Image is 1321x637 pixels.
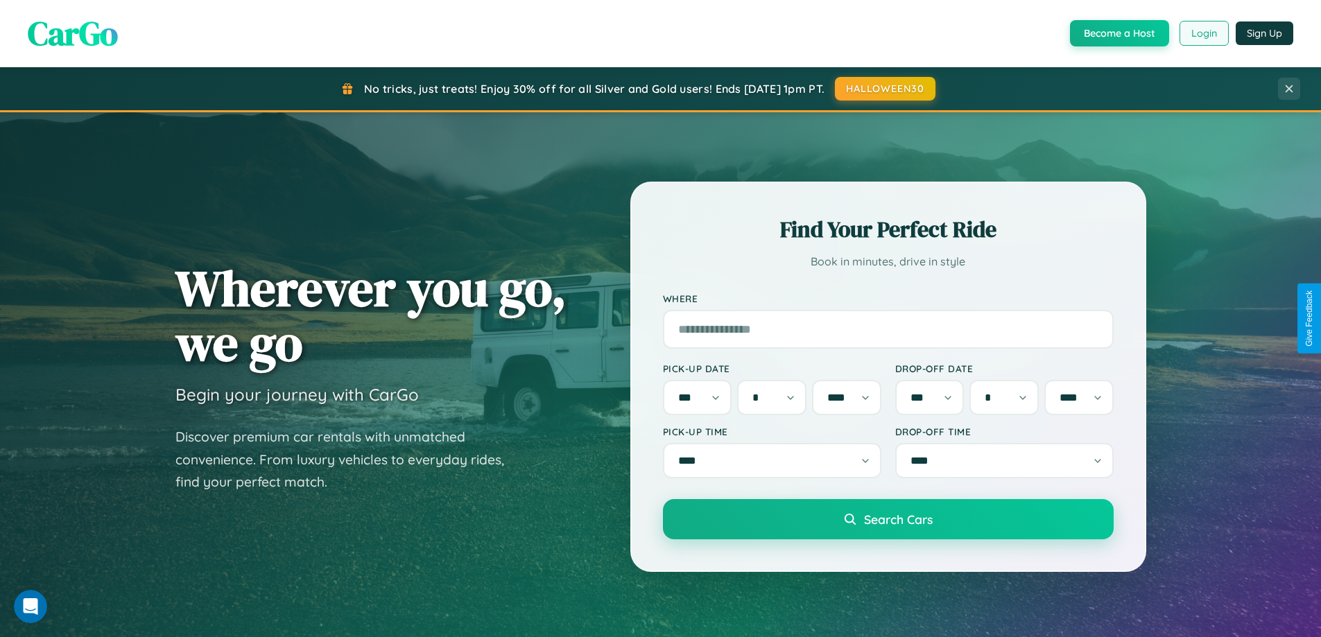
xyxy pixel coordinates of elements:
[663,499,1114,539] button: Search Cars
[1304,290,1314,347] div: Give Feedback
[663,293,1114,304] label: Where
[895,363,1114,374] label: Drop-off Date
[175,426,522,494] p: Discover premium car rentals with unmatched convenience. From luxury vehicles to everyday rides, ...
[864,512,933,527] span: Search Cars
[1180,21,1229,46] button: Login
[663,363,881,374] label: Pick-up Date
[895,426,1114,437] label: Drop-off Time
[663,426,881,437] label: Pick-up Time
[28,10,118,56] span: CarGo
[14,590,47,623] iframe: Intercom live chat
[835,77,935,101] button: HALLOWEEN30
[175,261,567,370] h1: Wherever you go, we go
[1070,20,1169,46] button: Become a Host
[175,384,419,405] h3: Begin your journey with CarGo
[1236,21,1293,45] button: Sign Up
[663,214,1114,245] h2: Find Your Perfect Ride
[663,252,1114,272] p: Book in minutes, drive in style
[364,82,824,96] span: No tricks, just treats! Enjoy 30% off for all Silver and Gold users! Ends [DATE] 1pm PT.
